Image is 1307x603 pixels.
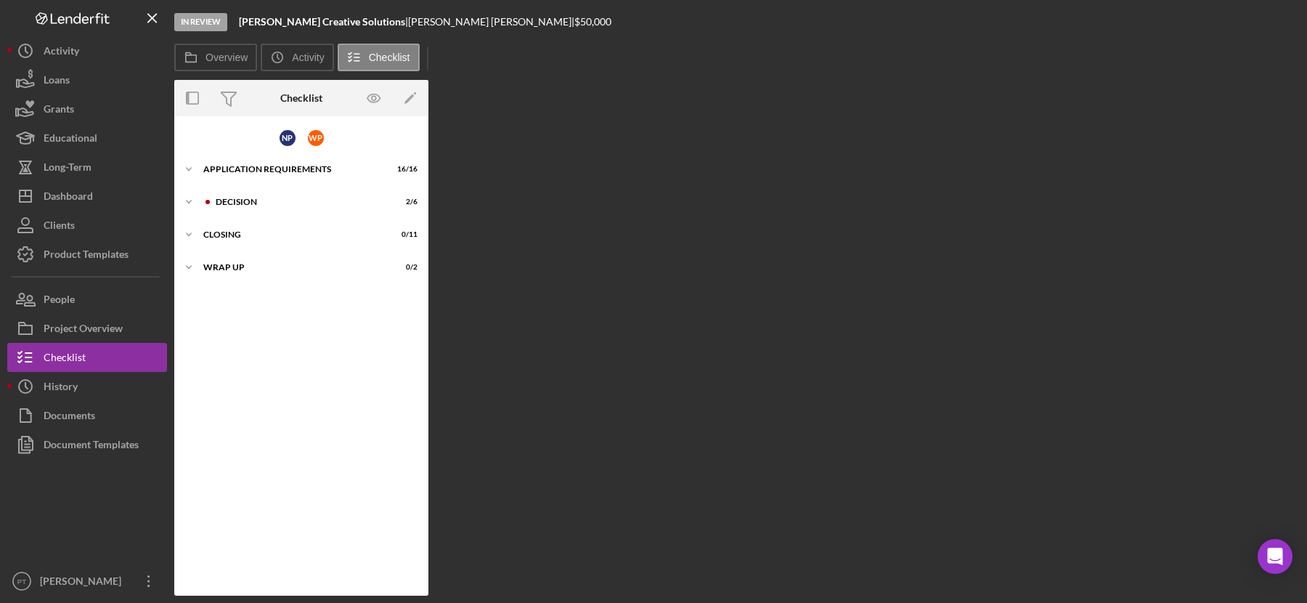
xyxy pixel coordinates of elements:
button: Activity [7,36,167,65]
div: Checklist [280,92,322,104]
div: | [239,16,408,28]
div: [PERSON_NAME] [36,567,131,599]
button: Educational [7,124,167,153]
div: Grants [44,94,74,127]
div: Loans [44,65,70,98]
div: Activity [44,36,79,69]
button: Dashboard [7,182,167,211]
div: Product Templates [44,240,129,272]
div: Educational [44,124,97,156]
div: APPLICATION REQUIREMENTS [203,165,381,174]
b: [PERSON_NAME] Creative Solutions [239,15,405,28]
button: Grants [7,94,167,124]
div: 0 / 2 [391,263,418,272]
div: Documents [44,401,95,434]
button: Long-Term [7,153,167,182]
button: PT[PERSON_NAME] [7,567,167,596]
div: Checklist [44,343,86,376]
button: Clients [7,211,167,240]
div: Dashboard [44,182,93,214]
div: 16 / 16 [391,165,418,174]
div: Long-Term [44,153,91,185]
div: Project Overview [44,314,123,347]
button: People [7,285,167,314]
button: Documents [7,401,167,430]
button: Document Templates [7,430,167,459]
div: People [44,285,75,317]
div: 2 / 6 [391,198,418,206]
button: Checklist [338,44,420,71]
div: N P [280,130,296,146]
div: Decision [216,198,381,206]
button: Project Overview [7,314,167,343]
label: Activity [292,52,324,63]
label: Checklist [369,52,410,63]
button: Overview [174,44,257,71]
label: Overview [205,52,248,63]
text: PT [17,578,26,586]
button: Activity [261,44,333,71]
div: CLOSING [203,230,381,239]
button: Loans [7,65,167,94]
div: Document Templates [44,430,139,463]
span: $50,000 [574,15,611,28]
div: WRAP UP [203,263,381,272]
div: 0 / 11 [391,230,418,239]
div: History [44,372,78,405]
div: Clients [44,211,75,243]
div: W P [308,130,324,146]
button: Product Templates [7,240,167,269]
div: Open Intercom Messenger [1258,539,1292,574]
div: [PERSON_NAME] [PERSON_NAME] | [408,16,574,28]
button: History [7,372,167,401]
button: Checklist [7,343,167,372]
div: In Review [174,13,227,31]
